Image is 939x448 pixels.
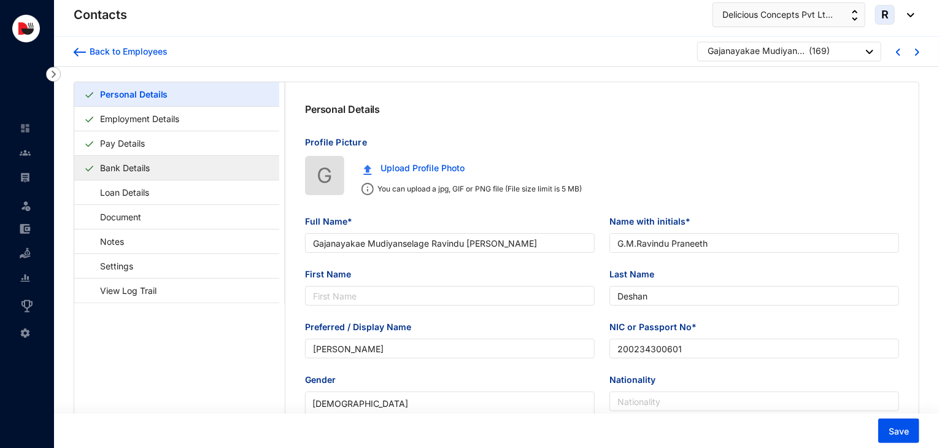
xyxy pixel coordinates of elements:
[881,9,889,20] span: R
[317,159,333,191] span: G
[609,339,899,358] input: NIC or Passport No*
[10,217,39,241] li: Expenses
[20,223,31,234] img: expense-unselected.2edcf0507c847f3e9e96.svg
[20,172,31,183] img: payroll-unselected.b590312f920e76f0c668.svg
[708,45,806,57] div: Gajanayakae Mudiyanselage Ravindu [PERSON_NAME]
[20,299,34,314] img: award_outlined.f30b2bda3bf6ea1bf3dd.svg
[10,241,39,266] li: Loan
[305,286,595,306] input: First Name
[84,204,145,230] a: Document
[609,233,899,253] input: Name with initials*
[896,48,900,56] img: chevron-left-blue.0fda5800d0a05439ff8ddef8047136d5.svg
[86,45,168,58] div: Back to Employees
[374,183,582,195] p: You can upload a jpg, GIF or PNG file (File size limit is 5 MB)
[609,215,699,228] label: Name with initials*
[713,2,865,27] button: Delicious Concepts Pvt Lt...
[74,45,168,58] a: Back to Employees
[305,268,360,281] label: First Name
[889,425,909,438] span: Save
[305,373,344,387] label: Gender
[915,48,919,56] img: chevron-right-blue.16c49ba0fe93ddb13f341d83a2dbca89.svg
[20,328,31,339] img: settings-unselected.1febfda315e6e19643a1.svg
[84,278,161,303] a: View Log Trail
[84,253,137,279] a: Settings
[609,320,705,334] label: NIC or Passport No*
[852,10,858,21] img: up-down-arrow.74152d26bf9780fbf563ca9c90304185.svg
[20,248,31,259] img: loan-unselected.d74d20a04637f2d15ab5.svg
[20,272,31,284] img: report-unselected.e6a6b4230fc7da01f883.svg
[95,155,155,180] a: Bank Details
[10,141,39,165] li: Contacts
[12,15,40,42] img: logo
[305,320,420,334] label: Preferred / Display Name
[20,199,32,212] img: leave-unselected.2934df6273408c3f84d9.svg
[354,156,474,180] button: Upload Profile Photo
[20,147,31,158] img: people-unselected.118708e94b43a90eceab.svg
[381,161,465,175] span: Upload Profile Photo
[10,116,39,141] li: Home
[363,164,372,175] img: upload.c0f81fc875f389a06f631e1c6d8834da.svg
[312,395,587,413] span: Male
[901,13,914,17] img: dropdown-black.8e83cc76930a90b1a4fdb6d089b7bf3a.svg
[609,286,899,306] input: Last Name
[722,8,833,21] span: Delicious Concepts Pvt Lt...
[20,123,31,134] img: home-unselected.a29eae3204392db15eaf.svg
[10,266,39,290] li: Reports
[809,45,830,60] p: ( 169 )
[878,419,919,443] button: Save
[305,136,899,156] p: Profile Picture
[95,82,172,107] a: Personal Details
[305,102,380,117] p: Personal Details
[95,131,150,156] a: Pay Details
[609,268,663,281] label: Last Name
[866,50,873,54] img: dropdown-black.8e83cc76930a90b1a4fdb6d089b7bf3a.svg
[84,180,153,205] a: Loan Details
[74,6,127,23] p: Contacts
[74,48,86,56] img: arrow-backward-blue.96c47016eac47e06211658234db6edf5.svg
[305,233,595,253] input: Full Name*
[46,67,61,82] img: nav-icon-right.af6afadce00d159da59955279c43614e.svg
[305,339,595,358] input: Preferred / Display Name
[609,392,899,411] input: Nationality
[95,106,184,131] a: Employment Details
[305,215,361,228] label: Full Name*
[361,183,374,195] img: info.ad751165ce926853d1d36026adaaebbf.svg
[84,229,128,254] a: Notes
[10,165,39,190] li: Payroll
[609,373,664,387] label: Nationality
